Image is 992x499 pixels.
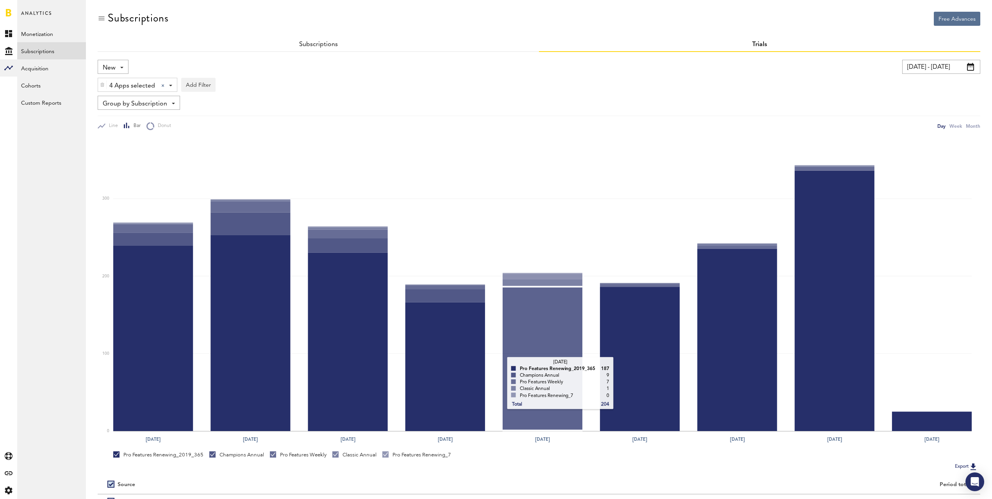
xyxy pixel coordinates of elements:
[107,429,109,433] text: 0
[108,12,168,24] div: Subscriptions
[966,122,980,130] div: Month
[17,77,86,94] a: Cohorts
[17,42,86,59] a: Subscriptions
[937,122,946,130] div: Day
[113,451,203,458] div: Pro Features Renewing_2019_365
[969,462,978,471] img: Export
[341,436,355,443] text: [DATE]
[243,436,258,443] text: [DATE]
[438,436,453,443] text: [DATE]
[925,436,940,443] text: [DATE]
[103,61,116,75] span: New
[730,436,745,443] text: [DATE]
[953,461,980,472] button: Export
[17,59,86,77] a: Acquisition
[102,197,109,200] text: 300
[102,274,109,278] text: 200
[103,97,167,111] span: Group by Subscription
[209,451,264,458] div: Champions Annual
[102,352,109,356] text: 100
[181,78,216,92] button: Add Filter
[934,12,980,26] button: Free Advances
[382,451,451,458] div: Pro Features Renewing_7
[633,436,648,443] text: [DATE]
[828,436,842,443] text: [DATE]
[130,123,141,129] span: Bar
[146,436,161,443] text: [DATE]
[105,123,118,129] span: Line
[752,41,767,48] a: Trials
[965,472,984,491] div: Open Intercom Messenger
[98,78,107,91] div: Delete
[332,451,376,458] div: Classic Annual
[299,41,338,48] a: Subscriptions
[535,436,550,443] text: [DATE]
[17,25,86,42] a: Monetization
[549,481,971,488] div: Period total
[118,481,135,488] div: Source
[949,122,962,130] div: Week
[17,94,86,111] a: Custom Reports
[161,84,164,87] div: Clear
[109,79,155,93] span: 4 Apps selected
[100,82,105,88] img: trash_awesome_blue.svg
[270,451,327,458] div: Pro Features Weekly
[21,9,52,25] span: Analytics
[154,123,171,129] span: Donut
